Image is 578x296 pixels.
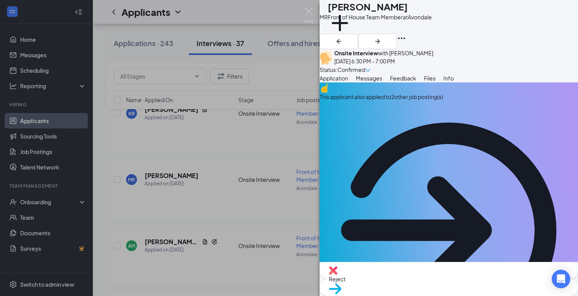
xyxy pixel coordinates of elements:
[320,92,578,101] div: This applicant also applied to 2 other job posting(s)
[320,13,328,21] div: MR
[390,75,416,82] span: Feedback
[328,13,432,21] div: Front of House Team Member at Avondale
[424,75,436,82] span: Files
[334,57,433,65] div: [DATE] 6:30 PM - 7:00 PM
[334,37,344,46] svg: ArrowLeftNew
[334,50,378,56] b: Onsite Interview
[328,11,352,44] button: PlusAdd a tag
[373,37,382,46] svg: ArrowRight
[320,65,337,74] div: Status :
[320,34,358,49] button: ArrowLeftNew
[337,65,365,74] span: Confirmed
[320,75,348,82] span: Application
[356,75,382,82] span: Messages
[552,270,570,288] div: Open Intercom Messenger
[397,34,406,43] svg: Ellipses
[443,75,454,82] span: Info
[329,275,569,283] span: Reject
[365,68,371,73] span: down
[358,34,397,49] button: ArrowRight
[328,11,352,35] svg: Plus
[334,49,433,57] div: with [PERSON_NAME]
